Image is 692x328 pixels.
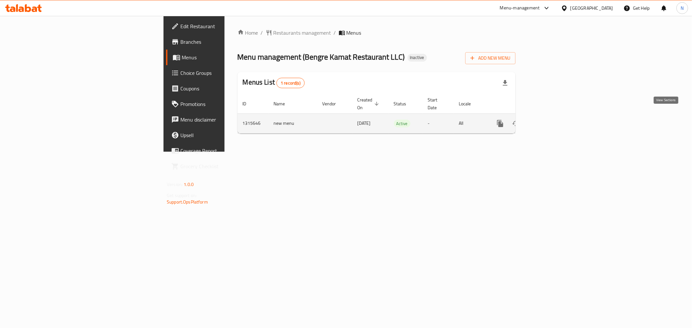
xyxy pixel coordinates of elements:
a: Coupons [166,81,279,96]
span: Edit Restaurant [180,22,274,30]
span: Choice Groups [180,69,274,77]
div: [GEOGRAPHIC_DATA] [570,5,613,12]
a: Coverage Report [166,143,279,158]
span: Locale [459,100,480,108]
span: Inactive [407,55,427,60]
a: Promotions [166,96,279,112]
span: Get support on: [167,191,197,200]
span: ID [243,100,255,108]
li: / [334,29,336,37]
a: Branches [166,34,279,50]
button: Add New Menu [465,52,516,64]
span: Menu management ( Bengre Kamat Restaurant LLC ) [237,50,405,64]
a: Edit Restaurant [166,18,279,34]
span: Add New Menu [470,54,510,62]
span: Created On [358,96,381,111]
button: Change Status [508,116,524,131]
nav: breadcrumb [237,29,516,37]
span: Status [394,100,415,108]
a: Restaurants management [266,29,331,37]
a: Grocery Checklist [166,158,279,174]
div: Total records count [276,78,305,88]
a: Support.OpsPlatform [167,198,208,206]
span: Menus [182,53,274,61]
h2: Menus List [243,77,305,88]
span: Vendor [322,100,345,108]
span: Coupons [180,85,274,92]
a: Menu disclaimer [166,112,279,127]
span: 1.0.0 [184,180,194,189]
span: Grocery Checklist [180,162,274,170]
a: Upsell [166,127,279,143]
div: Export file [497,75,513,91]
button: more [492,116,508,131]
span: Menu disclaimer [180,116,274,123]
div: Menu-management [500,4,540,12]
span: Active [394,120,410,127]
span: Branches [180,38,274,46]
span: Version: [167,180,183,189]
span: Name [274,100,294,108]
span: 1 record(s) [277,80,304,86]
span: Upsell [180,131,274,139]
a: Menus [166,50,279,65]
td: new menu [269,113,317,133]
span: Menus [346,29,361,37]
span: Start Date [428,96,446,111]
a: Choice Groups [166,65,279,81]
td: All [454,113,487,133]
table: enhanced table [237,94,560,134]
th: Actions [487,94,560,114]
td: - [423,113,454,133]
span: N [681,5,684,12]
span: Promotions [180,100,274,108]
span: [DATE] [358,119,371,127]
span: Restaurants management [273,29,331,37]
div: Inactive [407,54,427,62]
span: Coverage Report [180,147,274,155]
